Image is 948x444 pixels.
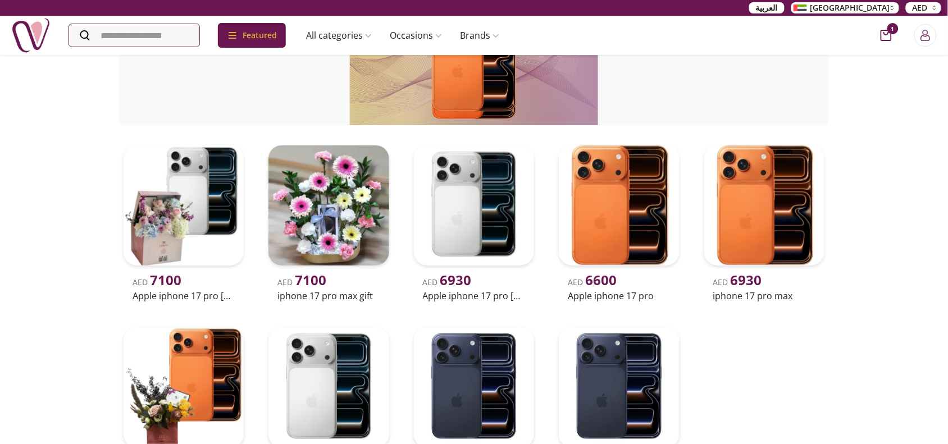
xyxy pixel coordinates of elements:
a: Occasions [381,24,451,47]
img: uae-gifts-iPhone 17 Pro Max [704,145,824,266]
a: Brands [451,24,508,47]
h2: iphone 17 pro max [713,289,815,303]
img: Nigwa-uae-gifts [11,16,51,55]
input: Search [69,24,199,47]
img: uae-gifts-Apple iPhone 17 Pro Max Silver [414,145,534,266]
a: uae-gifts-Apple iPhone 17 Pro Max Silver GIFTAED 7100Apple iphone 17 pro [PERSON_NAME] gift [119,141,248,305]
h2: Apple iphone 17 pro [PERSON_NAME] [423,289,525,303]
a: uae-gifts-iPhone 17 Pro Max GIFTAED 7100iphone 17 pro max gift [264,141,393,305]
img: uae-gifts-iPhone 17 Pro Max GIFT [268,145,389,266]
h2: iphone 17 pro max gift [277,289,380,303]
span: 7100 [150,271,181,289]
span: AED [277,277,326,287]
span: 6930 [731,271,762,289]
img: Arabic_dztd3n.png [794,4,807,11]
span: AED [568,277,617,287]
span: AED [423,277,472,287]
button: Login [914,24,937,47]
img: uae-gifts-Apple iPhone 17 Pro [559,145,679,266]
span: [GEOGRAPHIC_DATA] [810,2,890,13]
span: AED [913,2,928,13]
h2: Apple iphone 17 pro [568,289,670,303]
a: uae-gifts-iPhone 17 Pro MaxAED 6930iphone 17 pro max [700,141,829,305]
h2: Apple iphone 17 pro [PERSON_NAME] gift [133,289,235,303]
span: العربية [756,2,778,13]
button: cart-button [881,30,892,41]
button: AED [906,2,941,13]
a: uae-gifts-Apple iPhone 17 Pro Max SilverAED 6930Apple iphone 17 pro [PERSON_NAME] [409,141,539,305]
span: 1 [887,23,899,34]
a: uae-gifts-Apple iPhone 17 ProAED 6600Apple iphone 17 pro [554,141,683,305]
span: 7100 [295,271,326,289]
button: [GEOGRAPHIC_DATA] [791,2,899,13]
span: 6930 [440,271,472,289]
span: 6600 [585,271,617,289]
span: AED [133,277,181,287]
span: AED [713,277,762,287]
div: Featured [218,23,286,48]
a: All categories [297,24,381,47]
img: uae-gifts-Apple iPhone 17 Pro Max Silver GIFT [124,145,244,266]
